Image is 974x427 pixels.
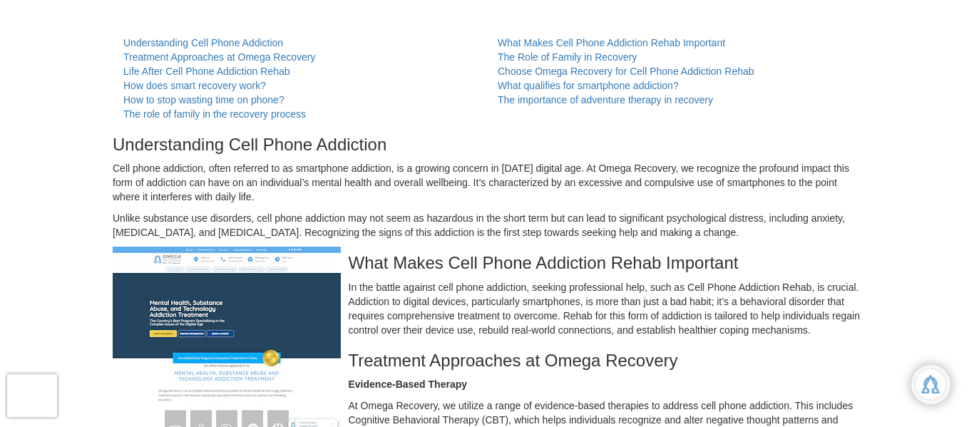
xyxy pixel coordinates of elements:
h3: Understanding Cell Phone Addiction [113,135,861,154]
a: The role of family in the recovery process [123,108,306,120]
h3: What Makes Cell Phone Addiction Rehab Important [113,254,861,272]
a: Life After Cell Phone Addiction Rehab [123,66,290,77]
a: The Role of Family in Recovery [498,51,637,63]
strong: Evidence-Based Therapy [349,379,468,390]
a: What Makes Cell Phone Addiction Rehab Important [498,37,725,48]
a: Understanding Cell Phone Addiction [123,37,283,48]
h3: Treatment Approaches at Omega Recovery [113,351,861,370]
a: Treatment Approaches at Omega Recovery [123,51,316,63]
a: What qualifies for smartphone addiction? [498,80,679,91]
a: How does smart recovery work? [123,80,266,91]
p: In the battle against cell phone addiction, seeking professional help, such as Cell Phone Addicti... [113,280,861,337]
iframe: reCAPTCHA [7,374,57,417]
p: Unlike substance use disorders, cell phone addiction may not seem as hazardous in the short term ... [113,211,861,240]
a: The importance of adventure therapy in recovery [498,94,713,106]
p: Cell phone addiction, often referred to as smartphone addiction, is a growing concern in [DATE] d... [113,161,861,204]
a: How to stop wasting time on phone? [123,94,284,106]
a: Choose Omega Recovery for Cell Phone Addiction Rehab [498,66,754,77]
